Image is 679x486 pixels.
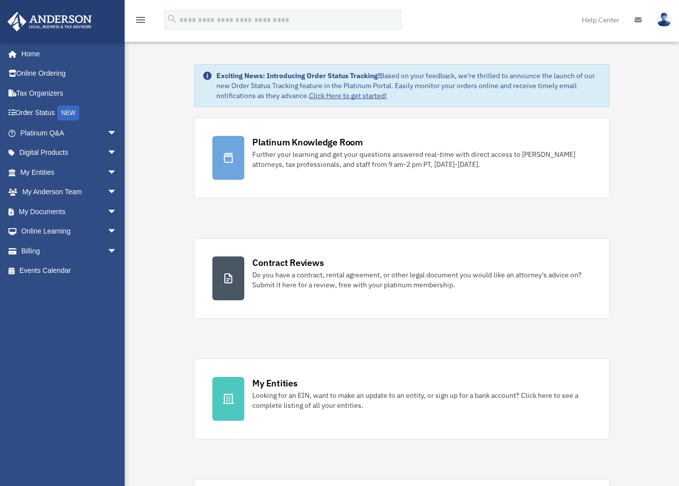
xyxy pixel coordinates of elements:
div: Based on your feedback, we're thrilled to announce the launch of our new Order Status Tracking fe... [216,71,601,101]
div: Do you have a contract, rental agreement, or other legal document you would like an attorney's ad... [252,270,591,290]
a: Click Here to get started! [309,91,387,100]
span: arrow_drop_down [107,162,127,183]
a: My Anderson Teamarrow_drop_down [7,182,132,202]
a: Home [7,44,127,64]
a: Online Learningarrow_drop_down [7,222,132,242]
i: search [167,13,177,24]
a: My Documentsarrow_drop_down [7,202,132,222]
strong: Exciting News: Introducing Order Status Tracking! [216,71,380,80]
a: Order StatusNEW [7,103,132,123]
div: Further your learning and get your questions answered real-time with direct access to [PERSON_NAM... [252,149,591,169]
span: arrow_drop_down [107,182,127,203]
img: User Pic [657,12,672,27]
div: My Entities [252,377,297,389]
a: Tax Organizers [7,83,132,103]
img: Anderson Advisors Platinum Portal [4,12,95,31]
a: Digital Productsarrow_drop_down [7,143,132,163]
span: arrow_drop_down [107,202,127,222]
div: Looking for an EIN, want to make an update to an entity, or sign up for a bank account? Click her... [252,390,591,410]
a: Billingarrow_drop_down [7,241,132,261]
span: arrow_drop_down [107,222,127,242]
span: arrow_drop_down [107,123,127,143]
i: menu [135,14,147,26]
a: Platinum Knowledge Room Further your learning and get your questions answered real-time with dire... [194,118,610,198]
a: My Entitiesarrow_drop_down [7,162,132,182]
a: menu [135,17,147,26]
a: Platinum Q&Aarrow_drop_down [7,123,132,143]
div: Platinum Knowledge Room [252,136,363,148]
a: My Entities Looking for an EIN, want to make an update to an entity, or sign up for a bank accoun... [194,359,610,439]
span: arrow_drop_down [107,241,127,261]
a: Contract Reviews Do you have a contract, rental agreement, or other legal document you would like... [194,238,610,319]
div: Contract Reviews [252,256,324,269]
div: NEW [57,106,79,121]
span: arrow_drop_down [107,143,127,163]
a: Events Calendar [7,261,132,281]
a: Online Ordering [7,64,132,84]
